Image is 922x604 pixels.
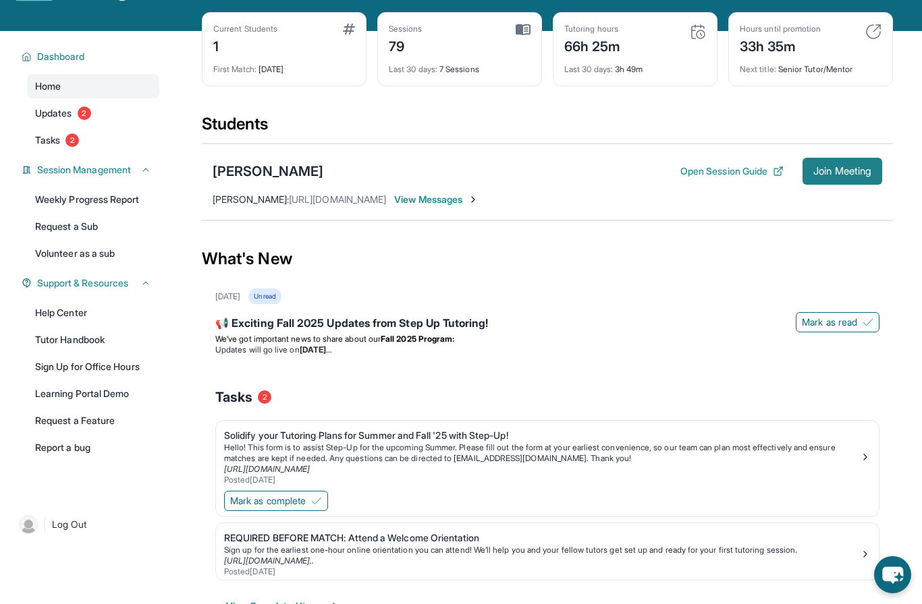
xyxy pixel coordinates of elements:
[224,555,314,566] a: [URL][DOMAIN_NAME]..
[381,334,454,344] strong: Fall 2025 Program:
[224,531,860,545] div: REQUIRED BEFORE MATCH: Attend a Welcome Orientation
[224,491,328,511] button: Mark as complete
[740,24,821,34] div: Hours until promotion
[874,556,911,593] button: chat-button
[43,516,47,533] span: |
[27,101,159,125] a: Updates2
[224,442,860,464] p: Hello! This form is to assist Step-Up for the upcoming Summer. Please fill out the form at your e...
[37,50,85,63] span: Dashboard
[564,56,706,75] div: 3h 49m
[680,164,784,178] button: Open Session Guide
[27,355,159,379] a: Sign Up for Office Hours
[389,56,531,75] div: 7 Sessions
[215,291,240,302] div: [DATE]
[78,107,91,120] span: 2
[27,382,159,406] a: Learning Portal Demo
[300,344,331,355] strong: [DATE]
[213,34,277,56] div: 1
[27,328,159,352] a: Tutor Handbook
[215,315,879,334] div: 📢 Exciting Fall 2025 Updates from Step Up Tutoring!
[32,163,151,177] button: Session Management
[740,34,821,56] div: 33h 35m
[35,133,60,147] span: Tasks
[27,241,159,266] a: Volunteer as a sub
[564,64,613,74] span: Last 30 days :
[389,34,423,56] div: 79
[19,515,38,534] img: user-img
[224,566,860,577] div: Posted [DATE]
[289,193,386,205] span: [URL][DOMAIN_NAME]
[213,193,289,205] span: [PERSON_NAME] :
[564,24,621,34] div: Tutoring hours
[32,50,151,63] button: Dashboard
[65,133,79,147] span: 2
[690,24,706,40] img: card
[230,494,306,508] span: Mark as complete
[813,167,871,175] span: Join Meeting
[803,158,882,185] button: Join Meeting
[740,64,776,74] span: Next title :
[224,545,860,555] div: Sign up for the earliest one-hour online orientation you can attend! We’ll help you and your fell...
[468,194,479,205] img: Chevron-Right
[27,128,159,152] a: Tasks2
[224,464,310,474] a: [URL][DOMAIN_NAME]
[796,312,879,332] button: Mark as read
[27,409,159,433] a: Request a Feature
[216,421,879,488] a: Solidify your Tutoring Plans for Summer and Fall '25 with Step-Up!Hello! This form is to assist S...
[213,56,355,75] div: [DATE]
[258,390,271,404] span: 2
[343,24,355,34] img: card
[516,24,531,36] img: card
[394,193,479,206] span: View Messages
[311,495,322,506] img: Mark as complete
[27,301,159,325] a: Help Center
[27,187,159,212] a: Weekly Progress Report
[216,523,879,580] a: REQUIRED BEFORE MATCH: Attend a Welcome OrientationSign up for the earliest one-hour online orien...
[564,34,621,56] div: 66h 25m
[863,317,873,328] img: Mark as read
[13,510,159,539] a: |Log Out
[224,429,860,442] div: Solidify your Tutoring Plans for Summer and Fall '25 with Step-Up!
[202,229,893,289] div: What's New
[37,276,128,290] span: Support & Resources
[865,24,882,40] img: card
[27,435,159,460] a: Report a bug
[37,163,131,177] span: Session Management
[32,276,151,290] button: Support & Resources
[802,315,857,329] span: Mark as read
[213,162,323,181] div: [PERSON_NAME]
[740,56,882,75] div: Senior Tutor/Mentor
[389,64,437,74] span: Last 30 days :
[215,334,381,344] span: We’ve got important news to share about our
[27,74,159,98] a: Home
[27,214,159,239] a: Request a Sub
[224,475,860,485] div: Posted [DATE]
[202,113,893,143] div: Students
[52,518,87,531] span: Log Out
[35,80,61,93] span: Home
[213,24,277,34] div: Current Students
[215,388,252,406] span: Tasks
[213,64,256,74] span: First Match :
[215,344,879,355] li: Updates will go live on
[35,107,72,120] span: Updates
[389,24,423,34] div: Sessions
[248,289,281,304] div: Unread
